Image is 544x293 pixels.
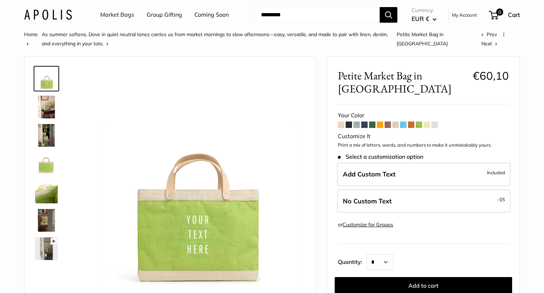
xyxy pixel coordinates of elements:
[34,179,59,205] a: Petite Market Bag in Chartreuse
[342,221,393,228] a: Customize for Groups
[473,69,509,83] span: €60,10
[508,11,520,18] span: Cart
[497,195,505,204] span: -
[489,9,520,21] a: 0 Cart
[34,123,59,148] a: Petite Market Bag in Chartreuse
[487,168,505,177] span: Included
[35,67,58,90] img: Petite Market Bag in Chartreuse
[397,31,448,47] span: Petite Market Bag in [GEOGRAPHIC_DATA]
[35,181,58,203] img: Petite Market Bag in Chartreuse
[24,31,38,38] a: Home
[380,7,397,23] button: Search
[337,163,510,186] label: Add Custom Text
[338,220,393,230] div: or
[496,9,503,16] span: 0
[412,5,437,15] span: Currency
[35,237,58,260] img: Petite Market Bag in Chartreuse
[499,197,505,202] span: $5
[452,11,477,19] a: My Account
[24,10,72,20] img: Apolis
[35,209,58,232] img: Petite Market Bag in Chartreuse
[412,13,437,24] button: EUR €
[343,197,392,205] span: No Custom Text
[337,190,510,213] label: Leave Blank
[100,10,134,20] a: Market Bags
[34,66,59,91] a: Petite Market Bag in Chartreuse
[481,40,497,47] a: Next
[412,15,429,22] span: EUR €
[81,67,305,292] img: Petite Market Bag in Chartreuse
[338,142,509,149] p: Print a mix of letters, words, and numbers to make it unmistakably yours.
[194,10,229,20] a: Coming Soon
[35,124,58,147] img: Petite Market Bag in Chartreuse
[338,69,467,95] span: Petite Market Bag in [GEOGRAPHIC_DATA]
[338,252,367,270] label: Quantity:
[338,153,423,160] span: Select a customization option
[147,10,182,20] a: Group Gifting
[42,31,388,47] a: As summer softens, Dove in quiet neutral tones carries us from market mornings to slow afternoons...
[34,151,59,176] a: Petite Market Bag in Chartreuse
[255,7,380,23] input: Search...
[35,152,58,175] img: Petite Market Bag in Chartreuse
[338,131,509,142] div: Customize It
[35,96,58,118] img: Petite Market Bag in Chartreuse
[338,110,509,121] div: Your Color
[34,208,59,233] a: Petite Market Bag in Chartreuse
[34,94,59,120] a: Petite Market Bag in Chartreuse
[343,170,396,178] span: Add Custom Text
[481,31,497,38] a: Prev
[24,30,481,48] nav: Breadcrumb
[34,236,59,261] a: Petite Market Bag in Chartreuse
